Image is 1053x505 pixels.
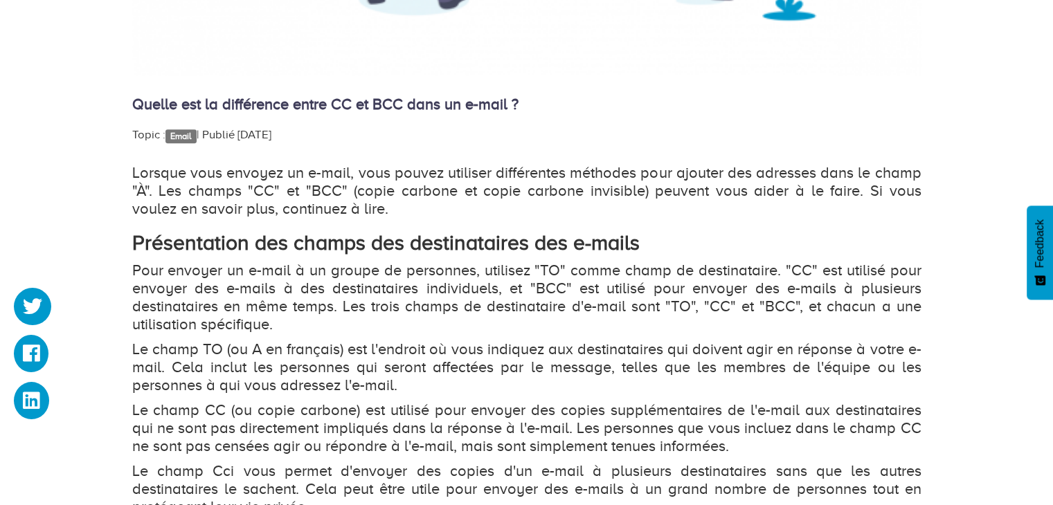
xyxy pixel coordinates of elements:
[132,340,921,394] p: Le champ TO (ou A en français) est l'endroit où vous indiquez aux destinataires qui doivent agir ...
[202,128,271,141] span: Publié [DATE]
[132,231,640,255] strong: Présentation des champs des destinataires des e-mails
[1027,205,1053,300] button: Feedback - Afficher l’enquête
[132,401,921,455] p: Le champ CC (ou copie carbone) est utilisé pour envoyer des copies supplémentaires de l'e-mail au...
[132,96,921,113] h4: Quelle est la différence entre CC et BCC dans un e-mail ?
[132,164,921,218] p: Lorsque vous envoyez un e-mail, vous pouvez utiliser différentes méthodes pour ajouter des adress...
[132,261,921,333] p: Pour envoyer un e-mail à un groupe de personnes, utilisez "TO" comme champ de destinataire. "CC" ...
[132,128,199,141] span: Topic : |
[165,129,197,143] a: Email
[1034,219,1046,268] span: Feedback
